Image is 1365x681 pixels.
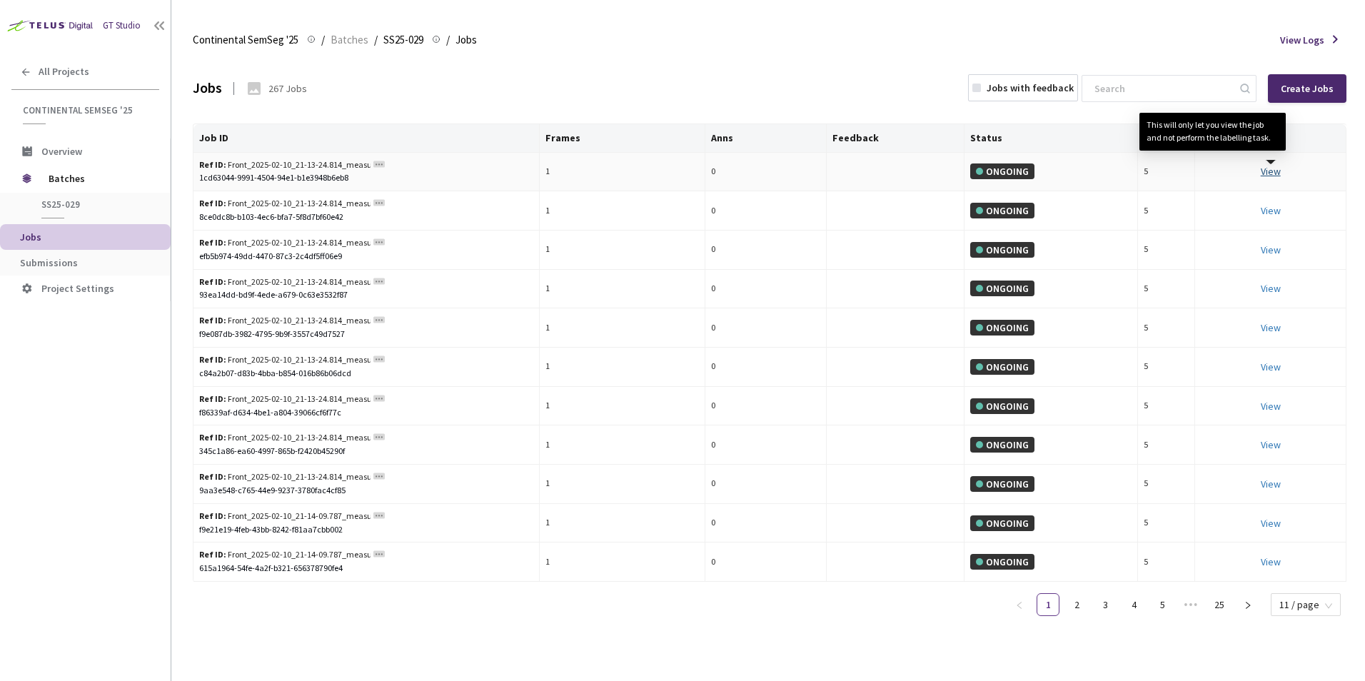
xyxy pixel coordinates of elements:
[383,31,423,49] span: SS25-029
[540,270,706,309] td: 1
[1151,593,1174,616] li: 5
[540,191,706,231] td: 1
[705,387,826,426] td: 0
[970,476,1034,492] div: ONGOING
[199,510,226,521] b: Ref ID:
[540,153,706,192] td: 1
[1279,594,1332,615] span: 11 / page
[1138,153,1196,192] td: 5
[705,543,826,582] td: 0
[540,543,706,582] td: 1
[970,320,1034,336] div: ONGOING
[1280,33,1324,47] span: View Logs
[1244,601,1252,610] span: right
[374,31,378,49] li: /
[1138,504,1196,543] td: 5
[321,31,325,49] li: /
[705,153,826,192] td: 0
[49,164,146,193] span: Batches
[193,78,222,99] div: Jobs
[199,470,371,484] div: Front_2025-02-10_21-13-24.814_measurement_City_OD_SVC330_Night_Snow_Foggy_clv_1739218434817497.png
[20,231,41,243] span: Jobs
[199,432,226,443] b: Ref ID:
[1138,348,1196,387] td: 5
[199,328,533,341] div: f9e087db-3982-4795-9b9f-3557c49d7527
[268,81,307,96] div: 267 Jobs
[970,398,1034,414] div: ONGOING
[1123,594,1144,615] a: 4
[987,81,1074,95] div: Jobs with feedback
[199,393,226,404] b: Ref ID:
[1208,593,1231,616] li: 25
[199,198,226,208] b: Ref ID:
[705,308,826,348] td: 0
[199,288,533,302] div: 93ea14dd-bd9f-4ede-a679-0c63e3532f87
[446,31,450,49] li: /
[199,250,533,263] div: efb5b974-49dd-4470-87c3-2c4df5ff06e9
[23,104,151,116] span: Continental SemSeg '25
[705,465,826,504] td: 0
[540,504,706,543] td: 1
[1261,360,1281,373] a: View
[705,504,826,543] td: 0
[199,158,371,172] div: Front_2025-02-10_21-13-24.814_measurement_City_OD_SVC330_Night_Snow_Foggy_clv_1739218404867000.png
[199,237,226,248] b: Ref ID:
[199,211,533,224] div: 8ce0dc8b-b103-4ec6-bfa7-5f8d7bf60e42
[705,124,826,153] th: Anns
[39,66,89,78] span: All Projects
[199,353,371,367] div: Front_2025-02-10_21-13-24.814_measurement_City_OD_SVC330_Night_Snow_Foggy_clv_1739218424928225.png
[970,515,1034,531] div: ONGOING
[1261,165,1281,178] a: View
[540,348,706,387] td: 1
[1261,321,1281,334] a: View
[1037,594,1059,615] a: 1
[964,124,1137,153] th: Status
[199,523,533,537] div: f9e21e19-4feb-43bb-8242-f81aa7cbb002
[1138,270,1196,309] td: 5
[1065,593,1088,616] li: 2
[1138,543,1196,582] td: 5
[199,354,226,365] b: Ref ID:
[1236,593,1259,616] button: right
[540,425,706,465] td: 1
[1094,593,1117,616] li: 3
[705,231,826,270] td: 0
[199,314,371,328] div: Front_2025-02-10_21-13-24.814_measurement_City_OD_SVC330_Night_Snow_Foggy_clv_1739218419797235.png
[103,19,141,33] div: GT Studio
[1037,593,1059,616] li: 1
[970,203,1034,218] div: ONGOING
[1261,243,1281,256] a: View
[1138,124,1196,153] th: Pt.Wt
[540,231,706,270] td: 1
[1179,593,1202,616] li: Next 5 Pages
[1236,593,1259,616] li: Next Page
[199,406,533,420] div: f86339af-d634-4be1-a804-39066cf6f77c
[1261,517,1281,530] a: View
[199,159,226,170] b: Ref ID:
[455,31,477,49] span: Jobs
[1152,594,1173,615] a: 5
[199,276,371,289] div: Front_2025-02-10_21-13-24.814_measurement_City_OD_SVC330_Night_Snow_Foggy_clv_1739218417342611.png
[199,367,533,380] div: c84a2b07-d83b-4bba-b854-016b86b06dcd
[199,549,226,560] b: Ref ID:
[328,31,371,47] a: Batches
[199,431,371,445] div: Front_2025-02-10_21-13-24.814_measurement_City_OD_SVC330_Night_Snow_Foggy_clv_1739218432422886.png
[193,31,298,49] span: Continental SemSeg '25
[331,31,368,49] span: Batches
[1261,282,1281,295] a: View
[1281,83,1334,94] div: Create Jobs
[1138,191,1196,231] td: 5
[1094,594,1116,615] a: 3
[1209,594,1230,615] a: 25
[1066,594,1087,615] a: 2
[1261,478,1281,490] a: View
[1086,76,1238,101] input: Search
[199,315,226,326] b: Ref ID:
[199,445,533,458] div: 345c1a86-ea60-4997-865b-f2420b45290f
[705,270,826,309] td: 0
[827,124,965,153] th: Feedback
[1271,593,1341,610] div: Page Size
[1179,593,1202,616] span: •••
[705,425,826,465] td: 0
[1261,400,1281,413] a: View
